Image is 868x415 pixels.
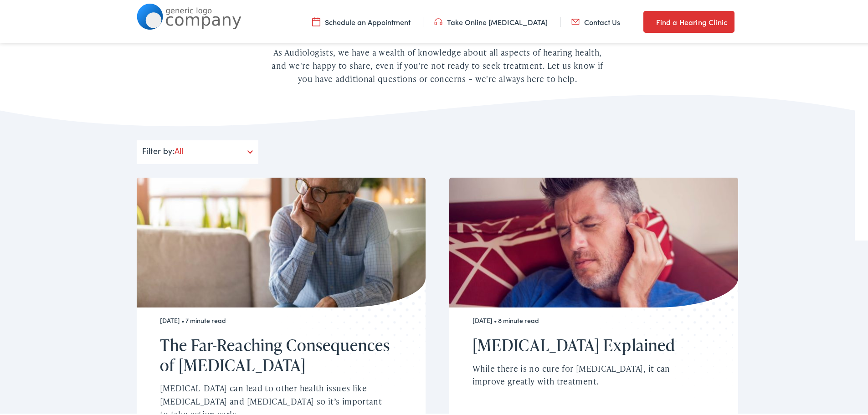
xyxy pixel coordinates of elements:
[434,15,442,25] img: utility icon
[571,15,620,25] a: Contact Us
[571,15,580,25] img: utility icon
[269,44,606,83] div: As Audiologists, we have a wealth of knowledge about all aspects of hearing health, and we're hap...
[473,360,704,387] p: While there is no cure for [MEDICAL_DATA], it can improve greatly with treatment.
[160,333,391,373] h2: The Far-Reaching Consequences of [MEDICAL_DATA]
[643,9,734,31] a: Find a Hearing Clinic
[312,15,320,25] img: utility icon
[473,315,704,323] div: [DATE] • 8 minute read
[643,15,652,26] img: utility icon
[312,15,411,25] a: Schedule an Appointment
[137,138,258,162] div: Filter by:
[434,15,548,25] a: Take Online [MEDICAL_DATA]
[160,315,391,323] div: [DATE] • 7 minute read
[473,333,704,353] h2: [MEDICAL_DATA] Explained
